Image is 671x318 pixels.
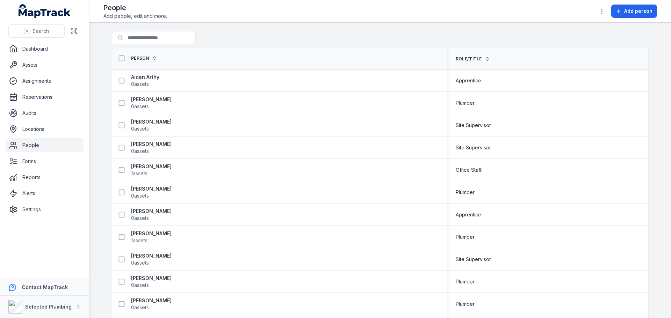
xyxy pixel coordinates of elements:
[6,74,84,88] a: Assignments
[456,99,475,106] span: Plumber
[131,163,172,177] a: [PERSON_NAME]1assets
[131,215,149,222] span: 0 assets
[456,189,475,196] span: Plumber
[131,163,172,170] strong: [PERSON_NAME]
[456,278,475,285] span: Plumber
[6,202,84,216] a: Settings
[131,230,172,237] strong: [PERSON_NAME]
[131,208,172,215] strong: [PERSON_NAME]
[6,186,84,200] a: Alerts
[456,211,481,218] span: Apprentice
[131,297,172,304] strong: [PERSON_NAME]
[6,138,84,152] a: People
[22,284,68,290] strong: Contact MapTrack
[131,56,157,61] a: Person
[131,96,172,103] strong: [PERSON_NAME]
[456,122,491,129] span: Site Supervisor
[131,275,172,282] strong: [PERSON_NAME]
[456,256,491,263] span: Site Supervisor
[131,141,172,155] a: [PERSON_NAME]0assets
[131,74,159,88] a: Aiden Arthy0assets
[131,141,172,148] strong: [PERSON_NAME]
[131,170,147,177] span: 1 assets
[6,154,84,168] a: Forms
[131,185,172,199] a: [PERSON_NAME]0assets
[456,56,482,62] span: Role/Title
[131,118,172,132] a: [PERSON_NAME]0assets
[131,148,149,155] span: 0 assets
[131,275,172,289] a: [PERSON_NAME]0assets
[6,170,84,184] a: Reports
[6,58,84,72] a: Assets
[25,304,72,310] strong: Selected Plumbing
[103,3,167,13] h2: People
[456,234,475,241] span: Plumber
[131,297,172,311] a: [PERSON_NAME]0assets
[131,208,172,222] a: [PERSON_NAME]0assets
[6,106,84,120] a: Audits
[131,185,172,192] strong: [PERSON_NAME]
[19,4,71,18] a: MapTrack
[131,125,149,132] span: 0 assets
[131,252,172,266] a: [PERSON_NAME]0assets
[131,81,149,88] span: 0 assets
[624,8,652,15] span: Add person
[131,252,172,259] strong: [PERSON_NAME]
[456,144,491,151] span: Site Supervisor
[131,103,149,110] span: 0 assets
[8,24,65,38] button: Search
[131,96,172,110] a: [PERSON_NAME]0assets
[131,192,149,199] span: 0 assets
[456,77,481,84] span: Apprentice
[456,167,482,173] span: Office Staff.
[6,42,84,56] a: Dashboard
[103,13,167,20] span: Add people, edit and more.
[131,230,172,244] a: [PERSON_NAME]1assets
[6,90,84,104] a: Reservations
[131,304,149,311] span: 0 assets
[131,74,159,81] strong: Aiden Arthy
[131,259,149,266] span: 0 assets
[6,122,84,136] a: Locations
[456,301,475,308] span: Plumber
[33,28,49,35] span: Search
[131,237,147,244] span: 1 assets
[611,5,657,18] button: Add person
[456,56,490,62] a: Role/Title
[131,56,149,61] span: Person
[131,282,149,289] span: 0 assets
[131,118,172,125] strong: [PERSON_NAME]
